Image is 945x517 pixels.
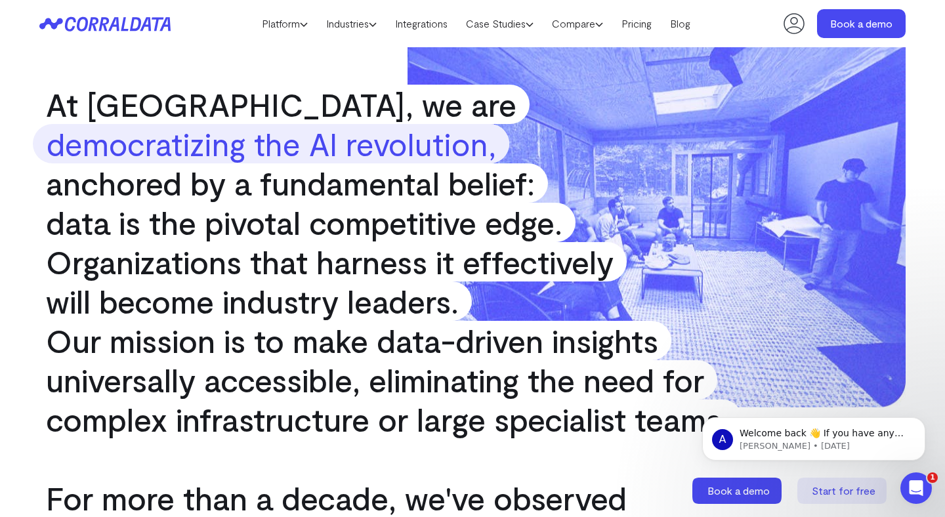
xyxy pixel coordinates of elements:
[797,478,889,504] a: Start for free
[33,203,576,242] span: data is the pivotal competitive edge.
[33,242,627,281] span: Organizations that harness it effectively
[927,472,938,483] span: 1
[661,14,700,33] a: Blog
[33,85,530,124] span: At [GEOGRAPHIC_DATA], we are
[33,321,671,360] span: Our mission is to make data-driven insights
[457,14,543,33] a: Case Studies
[33,400,742,439] span: complex infrastructure or large specialist teams.
[612,14,661,33] a: Pricing
[543,14,612,33] a: Compare
[682,390,945,482] iframe: Intercom notifications message
[33,360,717,400] span: universally accessible, eliminating the need for
[812,484,875,497] span: Start for free
[33,163,548,203] span: anchored by a fundamental belief:
[33,281,472,321] span: will become industry leaders.
[707,484,770,497] span: Book a demo
[900,472,932,504] iframe: Intercom live chat
[33,124,509,163] strong: democratizing the AI revolution,
[386,14,457,33] a: Integrations
[253,14,317,33] a: Platform
[317,14,386,33] a: Industries
[817,9,906,38] a: Book a demo
[692,478,784,504] a: Book a demo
